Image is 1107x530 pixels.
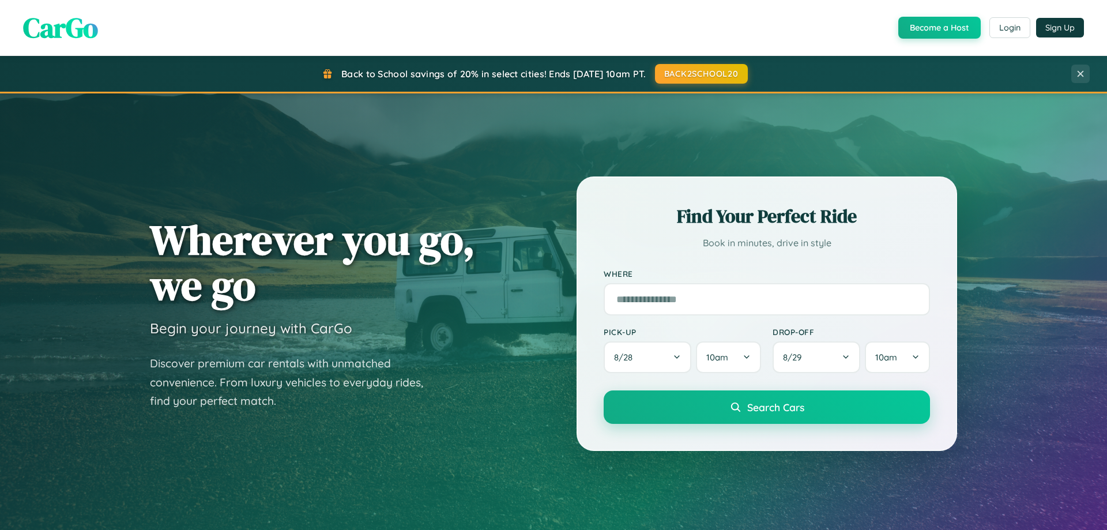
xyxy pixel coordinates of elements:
label: Drop-off [773,327,930,337]
button: 10am [865,341,930,373]
h2: Find Your Perfect Ride [604,204,930,229]
button: 8/29 [773,341,860,373]
span: 8 / 28 [614,352,638,363]
label: Pick-up [604,327,761,337]
button: Become a Host [898,17,981,39]
button: 8/28 [604,341,691,373]
button: Login [989,17,1030,38]
span: Search Cars [747,401,804,414]
button: BACK2SCHOOL20 [655,64,748,84]
h1: Wherever you go, we go [150,217,475,308]
span: 8 / 29 [783,352,807,363]
span: 10am [875,352,897,363]
h3: Begin your journey with CarGo [150,319,352,337]
span: CarGo [23,9,98,47]
span: Back to School savings of 20% in select cities! Ends [DATE] 10am PT. [341,68,646,80]
button: 10am [696,341,761,373]
p: Discover premium car rentals with unmatched convenience. From luxury vehicles to everyday rides, ... [150,354,438,411]
button: Sign Up [1036,18,1084,37]
span: 10am [706,352,728,363]
p: Book in minutes, drive in style [604,235,930,251]
button: Search Cars [604,390,930,424]
label: Where [604,269,930,279]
